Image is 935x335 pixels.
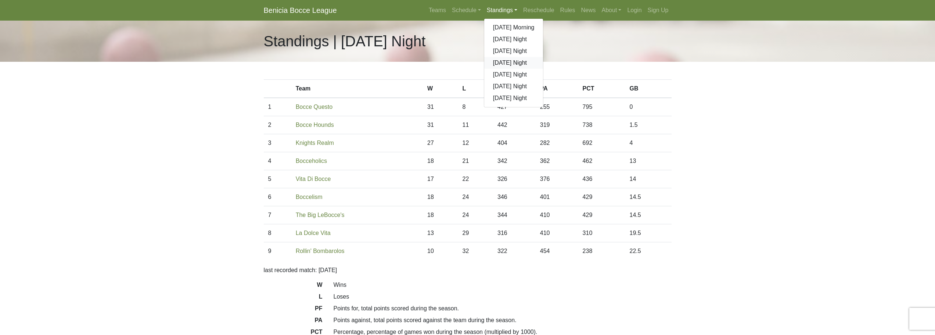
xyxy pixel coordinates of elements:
[578,134,625,152] td: 692
[536,116,578,134] td: 319
[536,98,578,116] td: 255
[578,116,625,134] td: 738
[578,80,625,98] th: PCT
[578,242,625,260] td: 238
[458,170,493,188] td: 22
[493,116,536,134] td: 442
[296,230,331,236] a: La Dolce Vita
[493,170,536,188] td: 326
[493,152,536,170] td: 342
[458,206,493,224] td: 24
[423,242,458,260] td: 10
[578,152,625,170] td: 462
[625,152,672,170] td: 13
[520,3,557,18] a: Reschedule
[423,224,458,242] td: 13
[536,242,578,260] td: 454
[557,3,578,18] a: Rules
[328,281,677,289] dd: Wins
[458,152,493,170] td: 21
[458,98,493,116] td: 8
[426,3,449,18] a: Teams
[578,170,625,188] td: 436
[493,134,536,152] td: 404
[423,116,458,134] td: 31
[458,134,493,152] td: 12
[625,134,672,152] td: 4
[296,140,334,146] a: Knights Realm
[258,304,328,316] dt: PF
[458,80,493,98] th: L
[625,170,672,188] td: 14
[296,212,345,218] a: The Big LeBocce's
[258,316,328,328] dt: PA
[536,188,578,206] td: 401
[578,3,599,18] a: News
[484,81,543,92] a: [DATE] Night
[291,80,423,98] th: Team
[484,22,543,33] a: [DATE] Morning
[578,206,625,224] td: 429
[536,80,578,98] th: PA
[536,152,578,170] td: 362
[458,242,493,260] td: 32
[423,188,458,206] td: 18
[458,188,493,206] td: 24
[296,194,323,200] a: Boccelism
[264,206,291,224] td: 7
[625,98,672,116] td: 0
[599,3,625,18] a: About
[484,3,520,18] a: Standings
[328,316,677,325] dd: Points against, total points scored against the team during the season.
[264,98,291,116] td: 1
[423,98,458,116] td: 31
[264,224,291,242] td: 8
[296,158,327,164] a: Bocceholics
[484,18,544,107] div: Standings
[423,134,458,152] td: 27
[258,281,328,292] dt: W
[493,206,536,224] td: 344
[264,188,291,206] td: 6
[625,224,672,242] td: 19.5
[484,92,543,104] a: [DATE] Night
[493,224,536,242] td: 316
[296,104,333,110] a: Bocce Questo
[264,3,337,18] a: Benicia Bocce League
[296,248,345,254] a: Rollin' Bombarolos
[458,224,493,242] td: 29
[578,98,625,116] td: 795
[423,170,458,188] td: 17
[296,122,334,128] a: Bocce Hounds
[625,80,672,98] th: GB
[484,45,543,57] a: [DATE] Night
[578,224,625,242] td: 310
[645,3,672,18] a: Sign Up
[264,152,291,170] td: 4
[458,116,493,134] td: 11
[484,33,543,45] a: [DATE] Night
[536,224,578,242] td: 410
[536,206,578,224] td: 410
[484,57,543,69] a: [DATE] Night
[449,3,484,18] a: Schedule
[624,3,644,18] a: Login
[264,242,291,260] td: 9
[423,152,458,170] td: 18
[578,188,625,206] td: 429
[625,188,672,206] td: 14.5
[258,292,328,304] dt: L
[625,116,672,134] td: 1.5
[264,134,291,152] td: 3
[328,292,677,301] dd: Loses
[264,32,426,50] h1: Standings | [DATE] Night
[536,170,578,188] td: 376
[328,304,677,313] dd: Points for, total points scored during the season.
[536,134,578,152] td: 282
[423,80,458,98] th: W
[625,242,672,260] td: 22.5
[484,69,543,81] a: [DATE] Night
[264,116,291,134] td: 2
[296,176,331,182] a: Vita Di Bocce
[423,206,458,224] td: 18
